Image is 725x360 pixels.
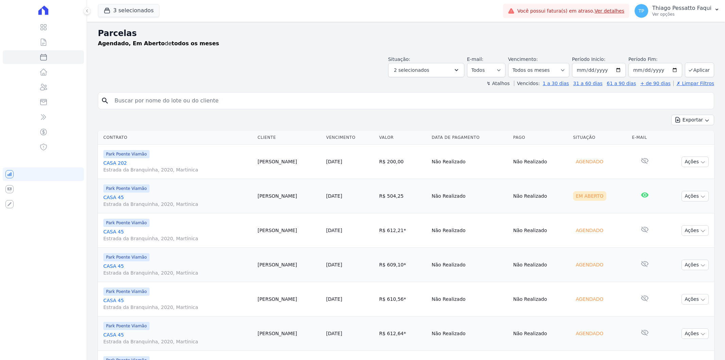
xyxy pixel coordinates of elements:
div: Agendado [573,260,606,269]
td: [PERSON_NAME] [255,179,324,213]
a: [DATE] [326,331,342,336]
td: Não Realizado [511,179,570,213]
strong: todos os meses [172,40,219,47]
td: [PERSON_NAME] [255,248,324,282]
td: Não Realizado [511,145,570,179]
span: Park Poente Viamão [103,253,150,261]
td: Não Realizado [511,213,570,248]
a: CASA 45Estrada da Branquinha, 2020, Martinica [103,297,252,311]
span: Estrada da Branquinha, 2020, Martinica [103,269,252,276]
td: Não Realizado [429,316,511,351]
h2: Parcelas [98,27,714,39]
a: CASA 45Estrada da Branquinha, 2020, Martinica [103,228,252,242]
span: Park Poente Viamão [103,184,150,193]
button: Ações [681,225,709,236]
button: Ações [681,260,709,270]
td: Não Realizado [429,145,511,179]
button: Aplicar [685,63,714,77]
label: Vencidos: [514,81,540,86]
a: Ver detalhes [594,8,624,14]
div: Agendado [573,157,606,166]
td: Não Realizado [511,282,570,316]
label: ↯ Atalhos [486,81,510,86]
button: Ações [681,294,709,305]
td: R$ 504,25 [376,179,429,213]
button: Ações [681,328,709,339]
a: [DATE] [326,193,342,199]
div: Agendado [573,294,606,304]
p: de [98,39,219,48]
a: CASA 202Estrada da Branquinha, 2020, Martinica [103,160,252,173]
div: Agendado [573,226,606,235]
td: Não Realizado [511,248,570,282]
button: 2 selecionados [388,63,464,77]
span: Park Poente Viamão [103,150,150,158]
a: [DATE] [326,159,342,164]
strong: Agendado, Em Aberto [98,40,165,47]
th: Pago [511,131,570,145]
td: R$ 609,10 [376,248,429,282]
a: [DATE] [326,262,342,267]
i: search [101,97,109,105]
span: 2 selecionados [394,66,429,74]
a: ✗ Limpar Filtros [673,81,714,86]
button: Ações [681,191,709,201]
td: Não Realizado [429,282,511,316]
span: TP [638,9,644,13]
a: 31 a 60 dias [573,81,602,86]
td: [PERSON_NAME] [255,316,324,351]
th: Vencimento [323,131,376,145]
th: Data de Pagamento [429,131,511,145]
a: + de 90 dias [640,81,671,86]
td: Não Realizado [429,213,511,248]
span: Park Poente Viamão [103,322,150,330]
a: [DATE] [326,296,342,302]
span: Estrada da Branquinha, 2020, Martinica [103,304,252,311]
td: R$ 610,56 [376,282,429,316]
label: Vencimento: [508,56,538,62]
label: Período Fim: [628,56,682,63]
th: Cliente [255,131,324,145]
p: Ver opções [652,12,711,17]
button: TP Thiago Pessatto Faqui Ver opções [629,1,725,20]
div: Em Aberto [573,191,606,201]
a: CASA 45Estrada da Branquinha, 2020, Martinica [103,194,252,208]
td: [PERSON_NAME] [255,213,324,248]
span: Park Poente Viamão [103,288,150,296]
td: Não Realizado [429,179,511,213]
td: Não Realizado [429,248,511,282]
button: Ações [681,157,709,167]
span: Estrada da Branquinha, 2020, Martinica [103,338,252,345]
th: Valor [376,131,429,145]
th: E-mail [629,131,660,145]
th: Contrato [98,131,255,145]
div: Agendado [573,329,606,338]
th: Situação [570,131,629,145]
button: Exportar [671,115,714,125]
a: 61 a 90 dias [607,81,636,86]
td: Não Realizado [511,316,570,351]
a: [DATE] [326,228,342,233]
label: Situação: [388,56,410,62]
span: Você possui fatura(s) em atraso. [517,7,624,15]
a: 1 a 30 dias [543,81,569,86]
label: Período Inicío: [572,56,605,62]
td: [PERSON_NAME] [255,282,324,316]
a: CASA 45Estrada da Branquinha, 2020, Martinica [103,331,252,345]
p: Thiago Pessatto Faqui [652,5,711,12]
button: 3 selecionados [98,4,159,17]
td: R$ 612,21 [376,213,429,248]
td: [PERSON_NAME] [255,145,324,179]
span: Estrada da Branquinha, 2020, Martinica [103,166,252,173]
td: R$ 612,64 [376,316,429,351]
input: Buscar por nome do lote ou do cliente [110,94,711,108]
td: R$ 200,00 [376,145,429,179]
span: Park Poente Viamão [103,219,150,227]
label: E-mail: [467,56,484,62]
span: Estrada da Branquinha, 2020, Martinica [103,201,252,208]
span: Estrada da Branquinha, 2020, Martinica [103,235,252,242]
a: CASA 45Estrada da Branquinha, 2020, Martinica [103,263,252,276]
